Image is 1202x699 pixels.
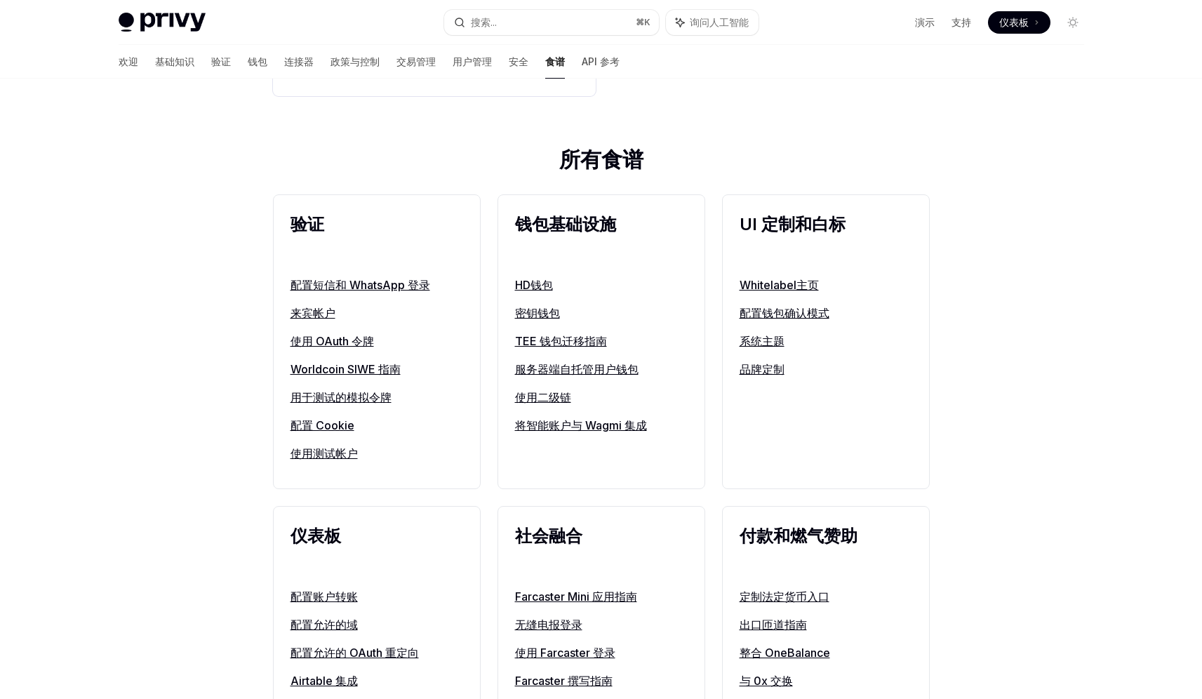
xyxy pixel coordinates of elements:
a: 演示 [915,15,935,29]
font: 钱包基础设施 [515,214,616,234]
font: 配置钱包确认模式 [740,306,829,320]
font: 仪表板 [999,16,1029,28]
font: 政策与控制 [330,55,380,67]
a: 配置钱包确认模式 [740,305,912,321]
a: 配置允许的 OAuth 重定向 [291,644,463,661]
button: 询问人工智能 [666,10,759,35]
font: Airtable 集成 [291,674,358,688]
font: 系统主题 [740,334,784,348]
a: 支持 [951,15,971,29]
a: 来宾帐户 [291,305,463,321]
a: 配置账户转账 [291,588,463,605]
font: ⌘ [636,17,644,27]
font: TEE 钱包迁移指南 [515,334,607,348]
font: 使用 OAuth 令牌 [291,334,374,348]
a: 整合 OneBalance [740,644,912,661]
a: Farcaster Mini 应用指南 [515,588,688,605]
font: 使用 Farcaster 登录 [515,646,615,660]
font: API 参考 [582,55,620,67]
a: 配置 Cookie [291,417,463,434]
font: 连接器 [284,55,314,67]
font: 搜索... [471,16,497,28]
font: 交易管理 [396,55,436,67]
font: 付款和燃气赞助 [740,526,857,546]
font: 无缝电报登录 [515,618,582,632]
a: HD钱包 [515,277,688,293]
font: Farcaster 撰写指南 [515,674,613,688]
font: Farcaster Mini 应用指南 [515,590,637,604]
font: 支持 [951,16,971,28]
a: 使用 OAuth 令牌 [291,333,463,349]
font: 配置允许的域 [291,618,358,632]
a: Worldcoin SIWE 指南 [291,361,463,378]
a: 使用二级链 [515,389,688,406]
font: Worldcoin SIWE 指南 [291,362,401,376]
a: 食谱 [545,45,565,79]
font: 定制法定货币入口 [740,590,829,604]
font: 与 0x 交换 [740,674,793,688]
a: 用于测试的模拟令牌 [291,389,463,406]
font: 使用测试帐户 [291,446,358,460]
font: 配置允许的 OAuth 重定向 [291,646,419,660]
a: 品牌定制 [740,361,912,378]
img: 灯光标志 [119,13,206,32]
a: Airtable 集成 [291,672,463,689]
font: 所有食谱 [559,147,643,172]
a: Farcaster 撰写指南 [515,672,688,689]
a: 使用测试帐户 [291,445,463,462]
a: 密钥钱包 [515,305,688,321]
a: Whitelabel主页 [740,277,912,293]
a: 配置短信和 WhatsApp 登录 [291,277,463,293]
a: 交易管理 [396,45,436,79]
font: 配置账户转账 [291,590,358,604]
font: 询问人工智能 [690,16,749,28]
font: Whitelabel主页 [740,278,819,292]
font: K [644,17,650,27]
font: UI 定制和白标 [740,214,846,234]
a: 系统主题 [740,333,912,349]
font: HD钱包 [515,278,553,292]
font: 钱包 [248,55,267,67]
a: 欢迎 [119,45,138,79]
a: TEE 钱包迁移指南 [515,333,688,349]
a: 连接器 [284,45,314,79]
a: 基础知识 [155,45,194,79]
font: 欢迎 [119,55,138,67]
font: 整合 OneBalance [740,646,830,660]
a: 钱包 [248,45,267,79]
font: 使用二级链 [515,390,571,404]
a: 定制法定货币入口 [740,588,912,605]
font: 社会融合 [515,526,582,546]
a: 政策与控制 [330,45,380,79]
font: 演示 [915,16,935,28]
font: 配置短信和 WhatsApp 登录 [291,278,430,292]
font: 服务器端自托管用户钱包 [515,362,639,376]
a: 配置允许的域 [291,616,463,633]
a: 用户管理 [453,45,492,79]
a: 与 0x 交换 [740,672,912,689]
a: 仪表板 [988,11,1050,34]
a: 服务器端自托管用户钱包 [515,361,688,378]
font: 验证 [211,55,231,67]
font: 配置 Cookie [291,418,354,432]
font: 食谱 [545,55,565,67]
font: 验证 [291,214,324,234]
button: 搜索...⌘K [444,10,659,35]
font: 将智能账户与 Wagmi 集成 [515,418,647,432]
font: 安全 [509,55,528,67]
a: 验证 [211,45,231,79]
a: API 参考 [582,45,620,79]
a: 将智能账户与 Wagmi 集成 [515,417,688,434]
a: 安全 [509,45,528,79]
font: 用于测试的模拟令牌 [291,390,392,404]
font: 出口匝道指南 [740,618,807,632]
font: 基础知识 [155,55,194,67]
font: 用户管理 [453,55,492,67]
button: 切换暗模式 [1062,11,1084,34]
font: 密钥钱包 [515,306,560,320]
a: 无缝电报登录 [515,616,688,633]
font: 品牌定制 [740,362,784,376]
a: 使用 Farcaster 登录 [515,644,688,661]
font: 来宾帐户 [291,306,335,320]
font: 仪表板 [291,526,341,546]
